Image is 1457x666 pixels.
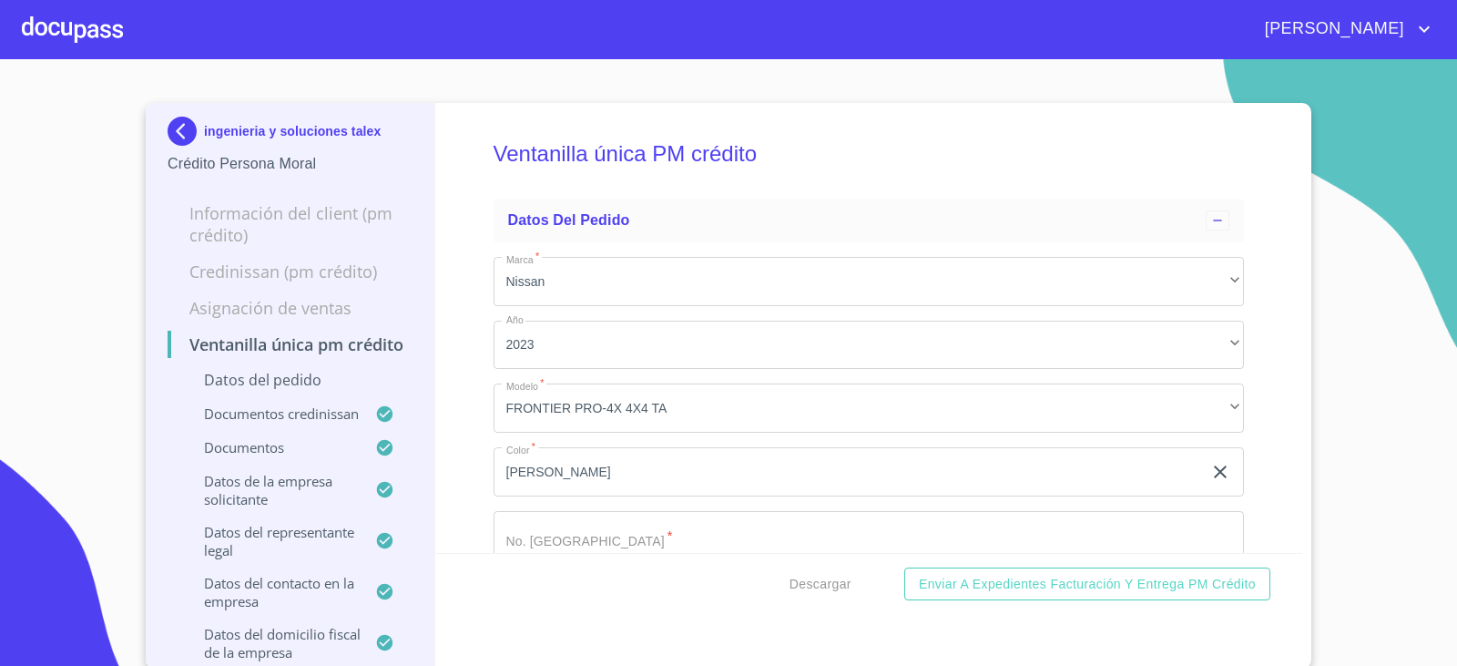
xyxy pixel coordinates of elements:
[494,117,1245,191] h5: Ventanilla única PM crédito
[168,472,375,508] p: Datos de la empresa solicitante
[904,568,1270,601] button: Enviar a Expedientes Facturación y Entrega PM crédito
[168,202,413,246] p: Información del Client (PM crédito)
[168,333,413,355] p: Ventanilla única PM crédito
[1209,461,1231,483] button: clear input
[168,117,204,146] img: Docupass spot blue
[494,199,1245,242] div: Datos del pedido
[168,153,413,175] p: Crédito Persona Moral
[508,212,630,228] span: Datos del pedido
[168,625,375,661] p: Datos del domicilio fiscal de la empresa
[1251,15,1413,44] span: [PERSON_NAME]
[782,568,859,601] button: Descargar
[1251,15,1435,44] button: account of current user
[494,384,1245,433] div: FRONTIER PRO-4X 4X4 TA
[168,405,375,423] p: Documentos CrediNissan
[168,370,413,390] p: Datos del pedido
[168,117,413,153] div: ingenieria y soluciones talex
[919,573,1256,596] span: Enviar a Expedientes Facturación y Entrega PM crédito
[494,321,1245,370] div: 2023
[204,124,381,138] p: ingenieria y soluciones talex
[168,523,375,559] p: Datos del representante legal
[168,297,413,319] p: Asignación de Ventas
[168,574,375,610] p: Datos del contacto en la empresa
[494,257,1245,306] div: Nissan
[790,573,851,596] span: Descargar
[168,438,375,456] p: Documentos
[168,261,413,282] p: Credinissan (PM crédito)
